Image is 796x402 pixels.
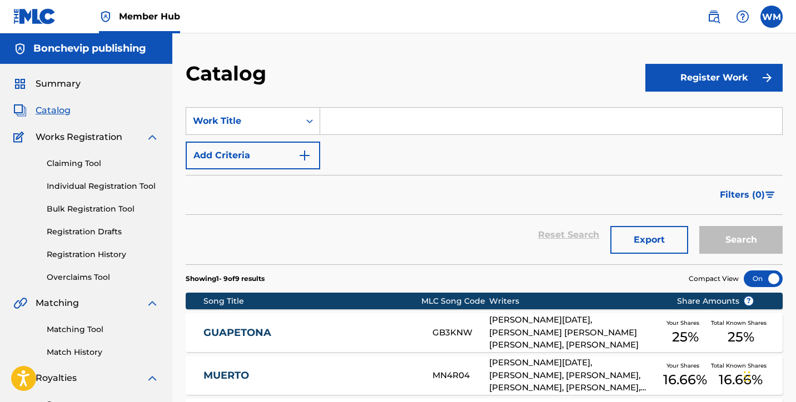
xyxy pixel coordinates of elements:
[489,295,659,307] div: Writers
[610,226,688,254] button: Export
[13,42,27,56] img: Accounts
[47,249,159,260] a: Registration History
[666,361,704,370] span: Your Shares
[146,297,159,310] img: expand
[744,297,753,305] span: ?
[663,370,707,390] span: 16.66 %
[765,192,775,198] img: filter
[489,356,659,394] div: [PERSON_NAME][DATE], [PERSON_NAME], [PERSON_NAME], [PERSON_NAME], [PERSON_NAME], [PERSON_NAME]
[744,360,750,393] div: Drag
[47,180,159,192] a: Individual Registration Tool
[13,77,81,91] a: SummarySummary
[186,142,320,169] button: Add Criteria
[760,6,783,28] div: User Menu
[33,42,146,55] h5: Bonchevip publishing
[193,114,293,128] div: Work Title
[13,104,71,117] a: CatalogCatalog
[99,10,112,23] img: Top Rightsholder
[760,71,774,84] img: f7272a7cc735f4ea7f67.svg
[421,295,489,307] div: MLC Song Code
[672,327,699,347] span: 25 %
[740,349,796,402] iframe: Chat Widget
[13,297,27,310] img: Matching
[47,346,159,358] a: Match History
[36,371,77,385] span: Royalties
[47,324,159,335] a: Matching Tool
[432,326,489,339] div: GB3KNW
[711,361,771,370] span: Total Known Shares
[728,327,754,347] span: 25 %
[186,274,265,284] p: Showing 1 - 9 of 9 results
[47,158,159,169] a: Claiming Tool
[677,295,754,307] span: Share Amounts
[47,272,159,283] a: Overclaims Tool
[703,6,725,28] a: Public Search
[666,319,704,327] span: Your Shares
[47,226,159,238] a: Registration Drafts
[736,10,749,23] img: help
[203,326,417,339] a: GUAPETONA
[689,274,739,284] span: Compact View
[732,6,754,28] div: Help
[36,130,122,144] span: Works Registration
[146,371,159,385] img: expand
[13,104,27,117] img: Catalog
[489,314,659,351] div: [PERSON_NAME][DATE], [PERSON_NAME] [PERSON_NAME] [PERSON_NAME], [PERSON_NAME]
[765,245,796,340] iframe: Resource Center
[13,130,28,144] img: Works Registration
[432,369,489,382] div: MN4R04
[719,370,763,390] span: 16.66 %
[36,297,79,310] span: Matching
[720,188,765,202] span: Filters ( 0 )
[119,10,180,23] span: Member Hub
[645,64,783,92] button: Register Work
[707,10,720,23] img: search
[13,8,56,24] img: MLC Logo
[713,181,783,209] button: Filters (0)
[203,295,421,307] div: Song Title
[146,130,159,144] img: expand
[186,61,272,86] h2: Catalog
[298,149,311,162] img: 9d2ae6d4665cec9f34b9.svg
[36,104,71,117] span: Catalog
[13,77,27,91] img: Summary
[47,203,159,215] a: Bulk Registration Tool
[711,319,771,327] span: Total Known Shares
[186,107,783,264] form: Search Form
[36,77,81,91] span: Summary
[203,369,417,382] a: MUERTO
